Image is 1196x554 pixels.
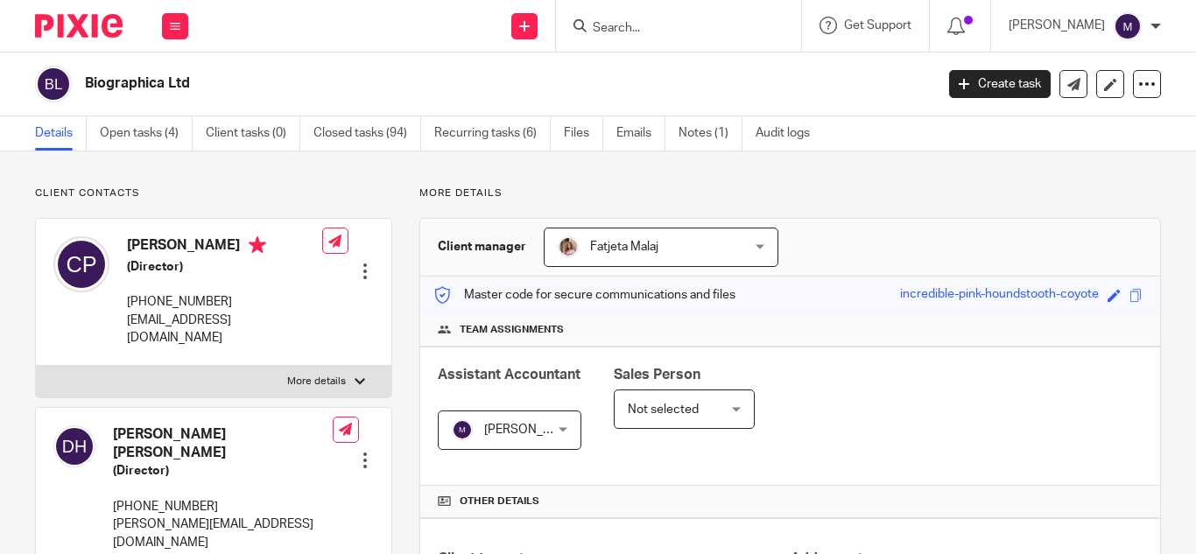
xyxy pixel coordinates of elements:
[616,116,665,151] a: Emails
[206,116,300,151] a: Client tasks (0)
[433,286,735,304] p: Master code for secure communications and files
[900,285,1099,305] div: incredible-pink-houndstooth-coyote
[249,236,266,254] i: Primary
[35,66,72,102] img: svg%3E
[949,70,1051,98] a: Create task
[313,116,421,151] a: Closed tasks (94)
[127,258,322,276] h5: (Director)
[438,238,526,256] h3: Client manager
[484,424,580,436] span: [PERSON_NAME]
[113,515,333,551] p: [PERSON_NAME][EMAIL_ADDRESS][DOMAIN_NAME]
[679,116,742,151] a: Notes (1)
[844,19,911,32] span: Get Support
[127,236,322,258] h4: [PERSON_NAME]
[113,498,333,515] p: [PHONE_NUMBER]
[614,368,700,382] span: Sales Person
[460,323,564,337] span: Team assignments
[35,116,87,151] a: Details
[100,116,193,151] a: Open tasks (4)
[53,236,109,292] img: svg%3E
[564,116,603,151] a: Files
[127,293,322,311] p: [PHONE_NUMBER]
[756,116,823,151] a: Audit logs
[35,14,123,38] img: Pixie
[434,116,551,151] a: Recurring tasks (6)
[113,462,333,480] h5: (Director)
[35,186,392,200] p: Client contacts
[113,425,333,463] h4: [PERSON_NAME] [PERSON_NAME]
[127,312,322,347] p: [EMAIL_ADDRESS][DOMAIN_NAME]
[1114,12,1142,40] img: svg%3E
[558,236,579,257] img: MicrosoftTeams-image%20(5).png
[438,368,580,382] span: Assistant Accountant
[460,494,539,508] span: Other details
[287,375,346,389] p: More details
[1009,17,1105,34] p: [PERSON_NAME]
[419,186,1161,200] p: More details
[628,403,699,416] span: Not selected
[452,419,473,440] img: svg%3E
[590,241,658,253] span: Fatjeta Malaj
[591,21,749,37] input: Search
[85,74,756,93] h2: Biographica Ltd
[53,425,95,467] img: svg%3E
